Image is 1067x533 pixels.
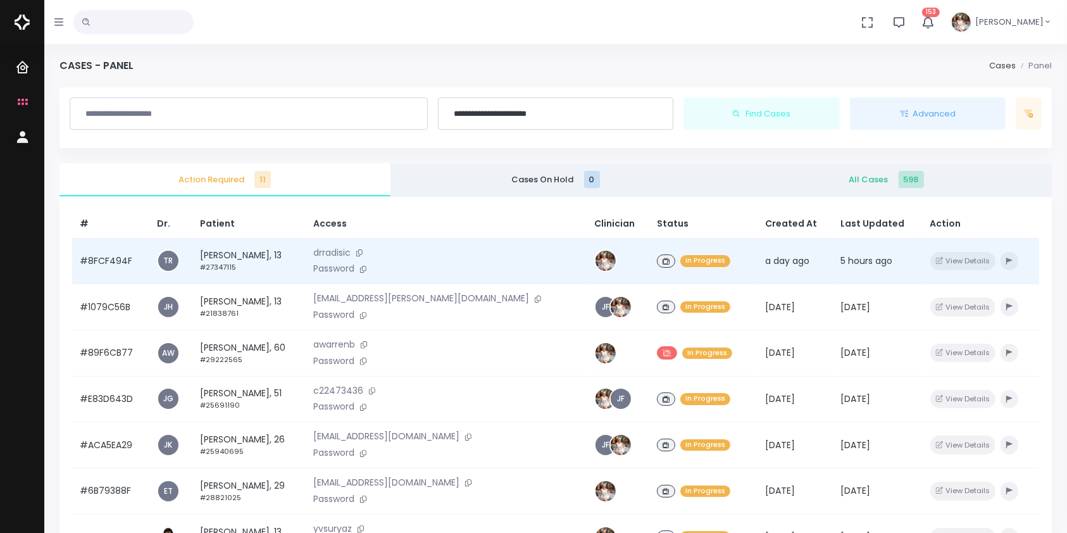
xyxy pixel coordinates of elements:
span: [PERSON_NAME] [975,16,1044,28]
button: Advanced [850,97,1006,130]
a: TR [158,251,178,271]
span: a day ago [765,254,809,267]
small: #25691190 [200,400,240,410]
span: In Progress [680,439,730,451]
span: [DATE] [840,392,870,405]
span: [DATE] [840,439,870,451]
p: [EMAIL_ADDRESS][DOMAIN_NAME] [313,430,579,444]
span: [DATE] [840,484,870,497]
p: drradisic [313,246,579,260]
td: #89F6CB77 [72,330,149,376]
button: View Details [930,298,995,316]
img: Header Avatar [950,11,973,34]
span: In Progress [680,301,730,313]
a: JH [158,297,178,317]
td: [PERSON_NAME], 26 [192,422,306,468]
td: #E83D643D [72,376,149,422]
span: 598 [899,171,924,188]
a: JF [596,435,616,455]
span: [DATE] [765,392,795,405]
td: #6B79388F [72,468,149,515]
p: Password [313,308,579,322]
td: [PERSON_NAME], 29 [192,468,306,515]
small: #27347115 [200,262,236,272]
p: [EMAIL_ADDRESS][DOMAIN_NAME] [313,476,579,490]
span: 0 [584,171,600,188]
th: Patient [192,210,306,239]
span: [DATE] [765,439,795,451]
span: In Progress [680,393,730,405]
th: Access [306,210,587,239]
td: #1079C56B [72,284,149,330]
th: Dr. [149,210,192,239]
a: ET [158,481,178,501]
span: In Progress [680,255,730,267]
span: 11 [254,171,271,188]
img: Logo Horizontal [15,9,30,35]
p: Password [313,400,579,414]
a: JF [611,389,631,409]
span: Action Required [70,173,380,186]
span: [DATE] [765,484,795,497]
small: #21838761 [200,308,239,318]
th: # [72,210,149,239]
td: #ACA5EA29 [72,422,149,468]
th: Last Updated [833,210,922,239]
a: JG [158,389,178,409]
a: Cases [989,60,1016,72]
td: [PERSON_NAME], 51 [192,376,306,422]
td: [PERSON_NAME], 13 [192,284,306,330]
p: Password [313,446,579,460]
td: [PERSON_NAME], 60 [192,330,306,376]
a: JK [158,435,178,455]
p: c22473436 [313,384,579,398]
a: AW [158,343,178,363]
span: [DATE] [840,301,870,313]
th: Created At [758,210,833,239]
span: All Cases [731,173,1042,186]
span: 5 hours ago [840,254,892,267]
button: View Details [930,252,995,270]
li: Panel [1016,60,1052,72]
th: Action [923,210,1040,239]
span: 153 [922,8,940,17]
p: Password [313,262,579,276]
button: View Details [930,436,995,454]
th: Clinician [587,210,649,239]
span: [DATE] [765,346,795,359]
span: [DATE] [765,301,795,313]
button: View Details [930,344,995,362]
span: In Progress [680,486,730,498]
th: Status [649,210,757,239]
p: Password [313,492,579,506]
a: JF [596,297,616,317]
small: #28821025 [200,492,241,503]
small: #29222565 [200,354,242,365]
span: Cases On Hold [401,173,711,186]
span: [DATE] [840,346,870,359]
button: View Details [930,482,995,500]
p: Password [313,354,579,368]
h4: Cases - Panel [59,60,134,72]
p: [EMAIL_ADDRESS][PERSON_NAME][DOMAIN_NAME] [313,292,579,306]
small: #25940695 [200,446,244,456]
button: Find Cases [683,97,840,130]
td: #8FCF494F [72,238,149,284]
p: awarrenb [313,338,579,352]
button: View Details [930,390,995,408]
span: In Progress [682,348,732,360]
td: [PERSON_NAME], 13 [192,238,306,284]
